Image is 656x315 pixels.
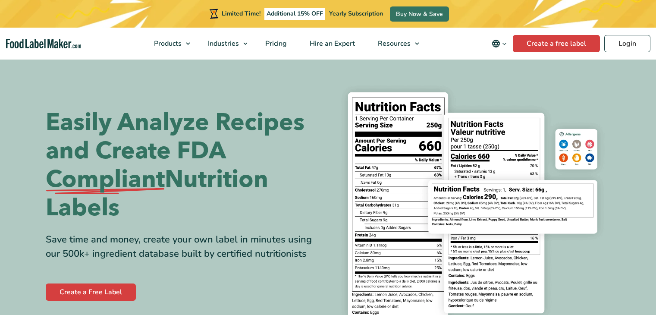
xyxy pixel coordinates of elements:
span: Additional 15% OFF [264,8,325,20]
a: Create a Free Label [46,283,136,301]
span: Hire an Expert [307,39,356,48]
a: Create a free label [513,35,600,52]
span: Products [151,39,182,48]
a: Buy Now & Save [390,6,449,22]
button: Change language [486,35,513,52]
a: Products [143,28,195,60]
div: Save time and money, create your own label in minutes using our 500k+ ingredient database built b... [46,233,322,261]
span: Yearly Subscription [329,9,383,18]
a: Login [604,35,650,52]
a: Pricing [254,28,296,60]
span: Limited Time! [222,9,261,18]
span: Compliant [46,165,165,194]
a: Resources [367,28,424,60]
span: Resources [375,39,411,48]
a: Food Label Maker homepage [6,39,81,49]
a: Industries [197,28,252,60]
span: Industries [205,39,240,48]
span: Pricing [263,39,288,48]
h1: Easily Analyze Recipes and Create FDA Nutrition Labels [46,108,322,222]
a: Hire an Expert [298,28,364,60]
